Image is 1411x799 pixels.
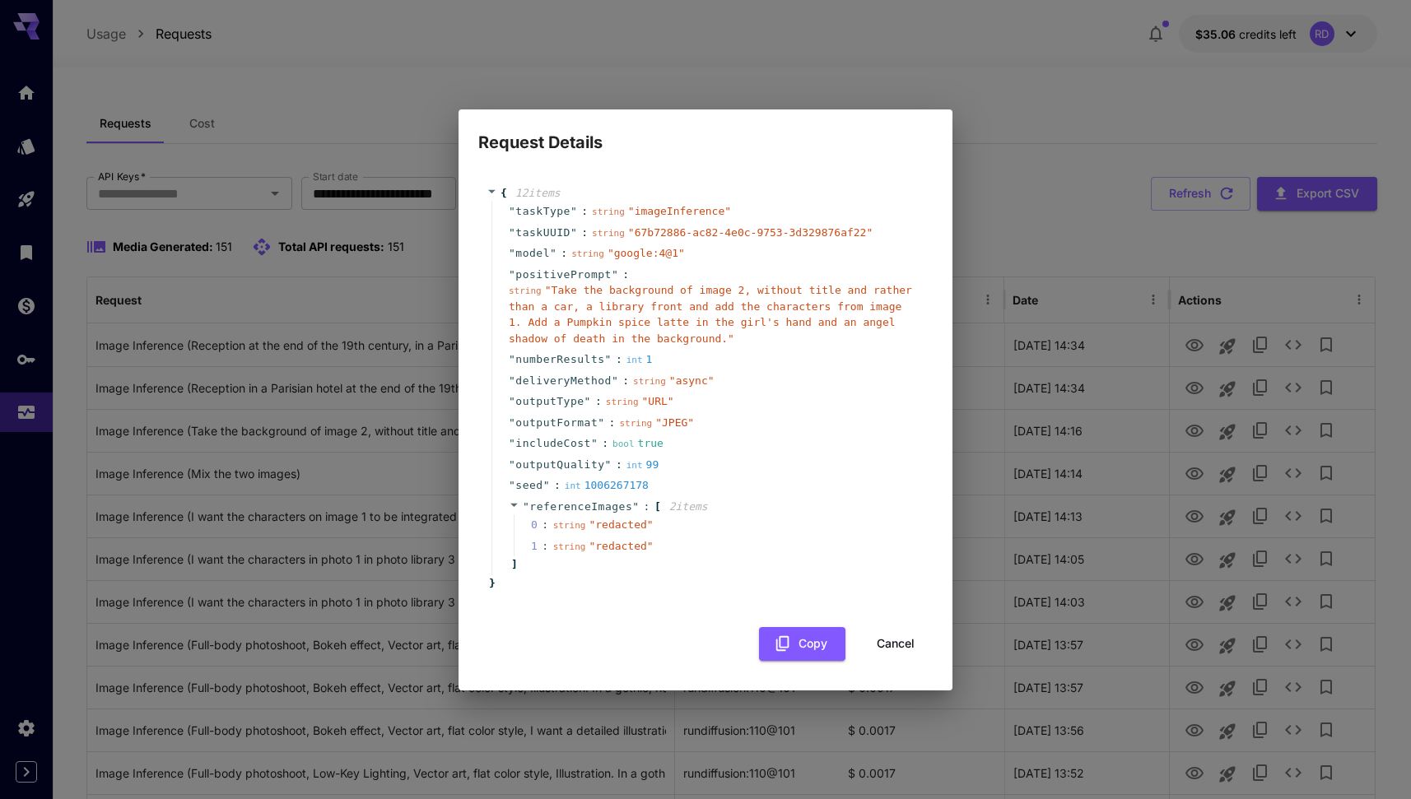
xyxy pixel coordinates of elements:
span: " [612,268,618,281]
span: 1 [531,538,553,555]
span: " [509,458,515,471]
span: " [598,416,604,429]
div: : [542,517,548,533]
span: : [622,373,629,389]
span: } [487,575,496,592]
span: " [523,500,529,513]
span: " [591,437,598,449]
span: model [515,245,550,262]
div: true [612,435,664,452]
span: : [622,267,629,283]
span: " [605,353,612,365]
span: 12 item s [515,187,561,199]
span: seed [515,477,543,494]
span: " redacted " [589,518,653,531]
span: string [633,376,666,387]
span: " 67b72886-ac82-4e0c-9753-3d329876af22 " [628,226,873,239]
span: string [571,249,604,259]
span: " [509,353,515,365]
span: : [554,477,561,494]
span: : [561,245,567,262]
span: { [501,185,507,202]
span: " [509,395,515,407]
span: : [609,415,616,431]
span: taskType [515,203,570,220]
span: " [509,374,515,387]
span: : [595,393,602,410]
span: outputFormat [515,415,598,431]
span: " [509,268,515,281]
span: outputType [515,393,584,410]
button: Cancel [859,627,933,661]
span: int [565,481,581,491]
span: string [509,286,542,296]
span: : [581,203,588,220]
span: string [592,207,625,217]
span: " redacted " [589,540,653,552]
div: : [542,538,548,555]
span: " async " [669,374,715,387]
span: positivePrompt [515,267,612,283]
span: int [626,460,643,471]
span: " [605,458,612,471]
span: " [550,247,556,259]
span: int [626,355,643,365]
div: 1 [626,351,653,368]
button: Copy [759,627,845,661]
div: 99 [626,457,659,473]
span: numberResults [515,351,604,368]
span: string [592,228,625,239]
span: taskUUID [515,225,570,241]
span: string [619,418,652,429]
span: : [616,351,622,368]
h2: Request Details [459,109,952,156]
span: referenceImages [529,500,632,513]
span: " [509,247,515,259]
span: string [553,541,586,552]
span: : [644,499,650,515]
span: " [509,416,515,429]
span: " JPEG " [655,416,694,429]
span: : [616,457,622,473]
span: : [581,225,588,241]
span: " [584,395,591,407]
span: " Take the background of image 2, without title and rather than a car, a library front and add th... [509,284,912,345]
span: " [509,437,515,449]
span: 2 item s [669,500,708,513]
span: " [570,226,577,239]
span: " [612,374,618,387]
span: " [509,226,515,239]
span: [ [654,499,661,515]
span: bool [612,439,635,449]
span: " [509,479,515,491]
span: string [553,520,586,531]
span: " [509,205,515,217]
span: ] [509,556,518,573]
span: " [570,205,577,217]
span: " [543,479,550,491]
span: 0 [531,517,553,533]
span: " URL " [642,395,674,407]
span: outputQuality [515,457,604,473]
span: " [632,500,639,513]
span: " imageInference " [628,205,731,217]
div: 1006267178 [565,477,649,494]
span: deliveryMethod [515,373,612,389]
span: includeCost [515,435,591,452]
span: string [606,397,639,407]
span: : [602,435,608,452]
span: " google:4@1 " [608,247,685,259]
